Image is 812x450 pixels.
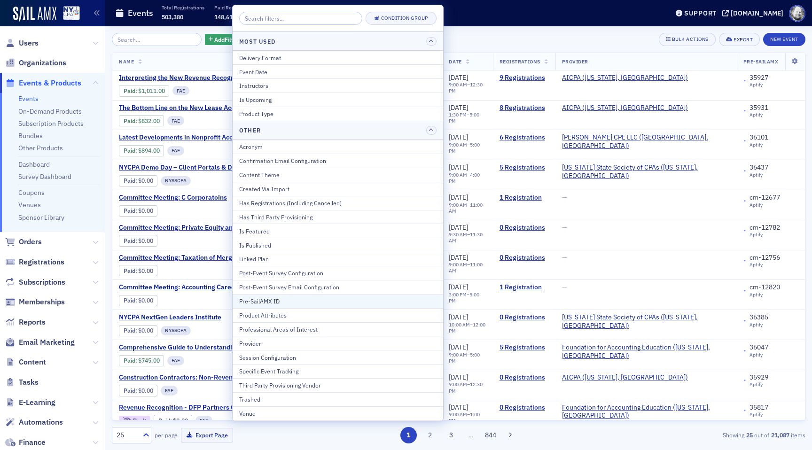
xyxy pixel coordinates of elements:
div: Aptify [750,82,768,88]
span: New York State Society of CPAs (New York, NY) [562,313,730,330]
a: Committee Meeting: Accounting Careers and Educatoin [119,283,285,292]
div: Provider [239,339,437,348]
div: – [449,202,486,214]
a: Events & Products [5,78,81,88]
p: Net [349,4,383,11]
div: Confirmation Email Configuration [239,156,437,165]
button: Specific Event Tracking [233,364,443,378]
span: : [124,177,138,184]
a: Tasks [5,377,39,388]
a: Paid [124,147,135,154]
p: Refunded [309,4,339,11]
div: FAE [167,116,184,125]
time: 5:00 PM [449,111,479,124]
button: Product Attributes [233,308,443,322]
div: Aptify [750,292,780,298]
button: Instructors [233,78,443,93]
a: Paid [124,237,135,244]
div: FAE [172,86,189,95]
div: Is Upcoming [239,95,437,104]
span: Memberships [19,297,65,307]
img: SailAMX [63,6,80,21]
time: 1:30 PM [449,111,467,118]
span: : [124,87,138,94]
div: Paid: 8 - $83200 [119,115,164,126]
div: Support [684,9,717,17]
span: Date [449,58,461,65]
a: [US_STATE] State Society of CPAs ([US_STATE], [GEOGRAPHIC_DATA]) [562,313,730,330]
button: Export Page [181,428,233,442]
div: Instructors [239,81,437,90]
span: $1,011.00 [138,87,165,94]
a: Revenue Recognition - DFP Partners CPA, P.C. [119,403,286,412]
div: Linked Plan [239,255,437,263]
div: Created Via Import [239,185,437,193]
p: Paid Registrations [214,4,256,11]
div: [DOMAIN_NAME] [731,9,783,17]
div: 36385 [750,313,768,322]
span: Organizations [19,58,66,68]
a: Paid [124,117,135,124]
a: Bundles [18,132,43,140]
div: Aptify [750,202,780,208]
span: Comprehensive Guide to Understanding SSARSs with Renee Rampulla Webcast [119,343,361,352]
div: Aptify [750,112,768,118]
span: Finance [19,437,46,448]
span: Pre-SailAMX [743,58,779,65]
a: [PERSON_NAME] CPE LLC ([GEOGRAPHIC_DATA], [GEOGRAPHIC_DATA]) [562,133,730,150]
a: 0 Registrations [500,254,549,262]
a: Committee Meeting: C Corporatoins [119,194,277,202]
span: • [743,107,746,115]
div: – [449,262,486,274]
button: New Event [763,33,805,46]
a: Automations [5,417,63,427]
div: Is Published [239,241,437,249]
a: Reports [5,317,46,327]
span: • [743,137,746,145]
div: Post-Event Survey Configuration [239,269,437,277]
a: Paid [124,207,135,214]
a: NYCPA NextGen Leaders Institute [119,313,277,322]
span: $0.00 [138,267,153,274]
span: [DATE] [449,193,468,202]
span: Users [19,38,39,48]
span: — [562,193,567,202]
span: [DATE] [449,103,468,112]
a: Paid [124,177,135,184]
div: Trashed [239,395,437,403]
a: Email Marketing [5,337,75,348]
a: 0 Registrations [500,313,549,322]
span: $0.00 [138,327,153,334]
span: $0.00 [138,237,153,244]
span: $0.00 [138,207,153,214]
span: — [562,283,567,291]
button: Is Featured [233,224,443,238]
button: Is Upcoming [233,93,443,107]
button: Event Date [233,64,443,78]
button: AddFilter [205,34,243,46]
div: – [449,82,486,94]
span: Construction Contractors: Non-Revenue and Non-Lease Accounting Considerations Webcast [119,373,398,382]
div: Paid: 0 - $0 [119,295,157,306]
time: 11:30 AM [449,231,483,244]
span: : [124,207,138,214]
span: AICPA (New York, NY) [562,74,688,82]
div: – [449,172,486,184]
button: Post-Event Survey Email Configuration [233,280,443,294]
span: • [743,347,746,355]
div: Event Date [239,68,437,76]
div: Paid: 0 - $0 [119,235,157,246]
a: Sponsor Library [18,213,64,222]
a: 0 Registrations [500,224,549,232]
button: Content Theme [233,168,443,182]
a: Committee Meeting: Private Equity and Venture Capital [119,224,285,232]
span: Committee Meeting: Taxation of Mergers, Acquisitions, Dispositions an [119,254,332,262]
button: 1 [400,427,417,443]
span: 503,380 [162,13,183,21]
div: FAE [167,356,184,365]
img: SailAMX [13,7,56,22]
span: : [124,117,138,124]
span: [DATE] [449,163,468,171]
span: $832.00 [138,117,160,124]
